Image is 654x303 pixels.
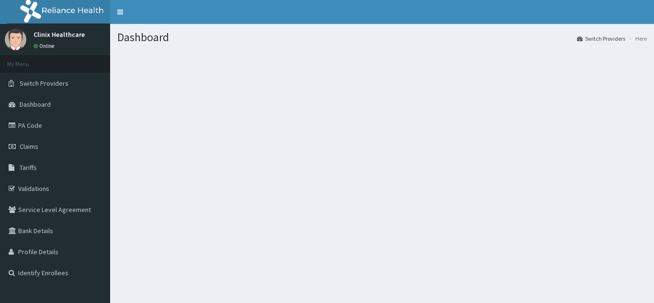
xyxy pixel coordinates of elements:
[20,142,38,151] span: Claims
[117,31,647,44] h1: Dashboard
[626,34,647,43] li: Here
[5,29,26,50] img: User Image
[34,31,85,38] p: Clinix Healthcare
[34,43,56,49] a: Online
[577,34,625,43] a: Switch Providers
[20,100,51,109] span: Dashboard
[20,79,68,88] span: Switch Providers
[20,163,37,172] span: Tariffs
